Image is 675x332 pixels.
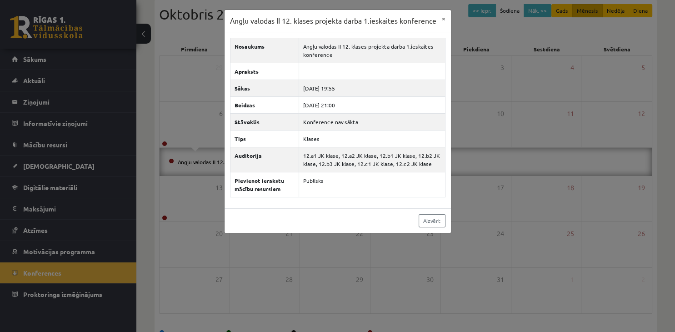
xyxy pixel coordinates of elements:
[230,172,299,197] th: Pievienot ierakstu mācību resursiem
[299,80,445,96] td: [DATE] 19:55
[230,113,299,130] th: Stāvoklis
[230,15,436,26] h3: Angļu valodas II 12. klases projekta darba 1.ieskaites konference
[230,80,299,96] th: Sākas
[230,63,299,80] th: Apraksts
[299,147,445,172] td: 12.a1 JK klase, 12.a2 JK klase, 12.b1 JK klase, 12.b2 JK klase, 12.b3 JK klase, 12.c1 JK klase, 1...
[230,130,299,147] th: Tips
[436,10,451,27] button: ×
[230,38,299,63] th: Nosaukums
[299,38,445,63] td: Angļu valodas II 12. klases projekta darba 1.ieskaites konference
[299,172,445,197] td: Publisks
[299,113,445,130] td: Konference nav sākta
[419,214,445,227] a: Aizvērt
[299,130,445,147] td: Klases
[230,96,299,113] th: Beidzas
[299,96,445,113] td: [DATE] 21:00
[230,147,299,172] th: Auditorija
